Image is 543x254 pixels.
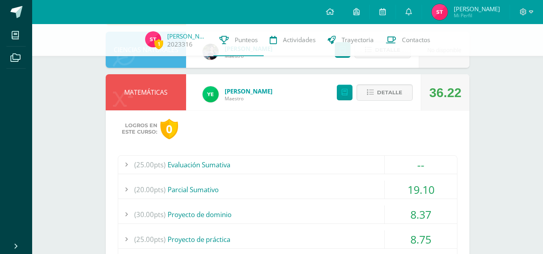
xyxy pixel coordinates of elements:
a: [PERSON_NAME] [167,32,207,40]
span: (20.00pts) [134,181,166,199]
span: Punteos [235,36,258,44]
span: Actividades [283,36,316,44]
span: (25.00pts) [134,230,166,248]
div: 36.22 [429,75,461,111]
div: 19.10 [385,181,457,199]
div: 8.75 [385,230,457,248]
a: Actividades [264,24,322,56]
div: 8.37 [385,205,457,224]
a: Contactos [380,24,436,56]
div: 0 [160,119,178,139]
span: Logros en este curso: [122,122,157,135]
div: Evaluación Sumativa [118,156,457,174]
div: Proyecto de práctica [118,230,457,248]
span: Mi Perfil [454,12,500,19]
div: -- [385,156,457,174]
div: MATEMÁTICAS [106,74,186,110]
div: Proyecto de dominio [118,205,457,224]
span: 1 [154,39,163,49]
img: 0975b2461e49dc8c9ba90df96d4c9e8c.png [145,31,161,47]
a: [PERSON_NAME] [225,87,273,95]
a: Trayectoria [322,24,380,56]
span: Contactos [402,36,430,44]
span: (25.00pts) [134,156,166,174]
img: dfa1fd8186729af5973cf42d94c5b6ba.png [203,86,219,102]
span: (30.00pts) [134,205,166,224]
button: Detalle [357,84,413,101]
span: [PERSON_NAME] [454,5,500,13]
div: Parcial Sumativo [118,181,457,199]
span: Detalle [377,85,402,100]
img: 0975b2461e49dc8c9ba90df96d4c9e8c.png [432,4,448,20]
span: Maestro [225,95,273,102]
span: Trayectoria [342,36,374,44]
a: 2023316 [167,40,193,49]
a: Punteos [213,24,264,56]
